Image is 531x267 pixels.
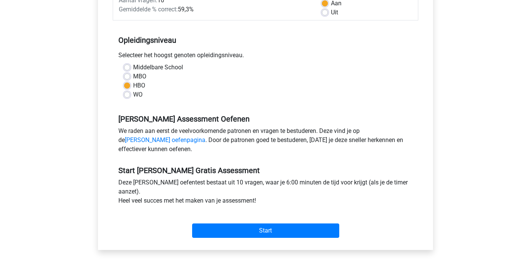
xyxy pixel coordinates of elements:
[125,136,205,144] a: [PERSON_NAME] oefenpagina
[119,6,178,13] span: Gemiddelde % correct:
[133,81,145,90] label: HBO
[118,33,413,48] h5: Opleidingsniveau
[133,90,143,99] label: WO
[113,178,418,208] div: Deze [PERSON_NAME] oefentest bestaat uit 10 vragen, waar je 6:00 minuten de tijd voor krijgt (als...
[113,5,316,14] div: 59,3%
[331,8,338,17] label: Uit
[133,63,183,72] label: Middelbare School
[118,166,413,175] h5: Start [PERSON_NAME] Gratis Assessment
[113,51,418,63] div: Selecteer het hoogst genoten opleidingsniveau.
[118,114,413,123] h5: [PERSON_NAME] Assessment Oefenen
[192,223,339,238] input: Start
[113,126,418,157] div: We raden aan eerst de veelvoorkomende patronen en vragen te bestuderen. Deze vind je op de . Door...
[133,72,146,81] label: MBO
